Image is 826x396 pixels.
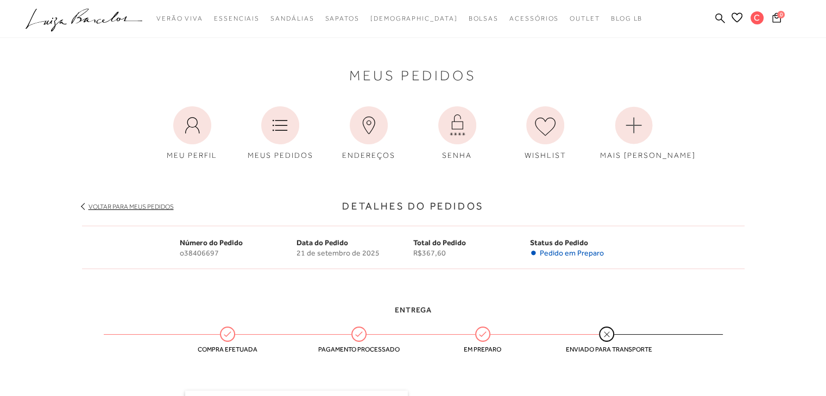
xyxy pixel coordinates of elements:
[570,15,600,22] span: Outlet
[349,70,477,81] span: Meus Pedidos
[525,151,566,159] span: WISHLIST
[566,346,647,353] span: Enviado para transporte
[325,15,359,22] span: Sapatos
[611,15,642,22] span: BLOG LB
[370,15,458,22] span: [DEMOGRAPHIC_DATA]
[769,12,784,27] button: 0
[592,101,676,167] a: MAIS [PERSON_NAME]
[156,15,203,22] span: Verão Viva
[150,101,234,167] a: MEU PERFIL
[167,151,217,159] span: MEU PERFIL
[540,248,604,258] span: Pedido em Preparo
[395,305,432,314] span: Entrega
[503,101,587,167] a: WISHLIST
[415,101,499,167] a: SENHA
[156,9,203,29] a: categoryNavScreenReaderText
[325,9,359,29] a: categoryNavScreenReaderText
[238,101,322,167] a: MEUS PEDIDOS
[751,11,764,24] span: C
[187,346,268,353] span: Compra efetuada
[530,238,588,247] span: Status do Pedido
[442,151,472,159] span: SENHA
[297,238,348,247] span: Data do Pedido
[746,11,769,28] button: C
[214,9,260,29] a: categoryNavScreenReaderText
[468,9,499,29] a: categoryNavScreenReaderText
[248,151,313,159] span: MEUS PEDIDOS
[270,9,314,29] a: categoryNavScreenReaderText
[509,9,559,29] a: categoryNavScreenReaderText
[318,346,400,353] span: Pagamento processado
[570,9,600,29] a: categoryNavScreenReaderText
[509,15,559,22] span: Acessórios
[327,101,411,167] a: ENDEREÇOS
[413,248,530,258] span: R$367,60
[214,15,260,22] span: Essenciais
[442,346,524,353] span: Em preparo
[89,203,174,210] a: Voltar para meus pedidos
[180,248,297,258] span: o38406697
[611,9,642,29] a: BLOG LB
[600,151,696,159] span: MAIS [PERSON_NAME]
[270,15,314,22] span: Sandálias
[180,238,243,247] span: Número do Pedido
[342,151,395,159] span: ENDEREÇOS
[777,11,785,18] span: 0
[297,248,413,258] span: 21 de setembro de 2025
[370,9,458,29] a: noSubCategoriesText
[530,248,537,258] span: •
[413,238,466,247] span: Total do Pedido
[82,199,745,214] h3: Detalhes do Pedidos
[468,15,499,22] span: Bolsas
